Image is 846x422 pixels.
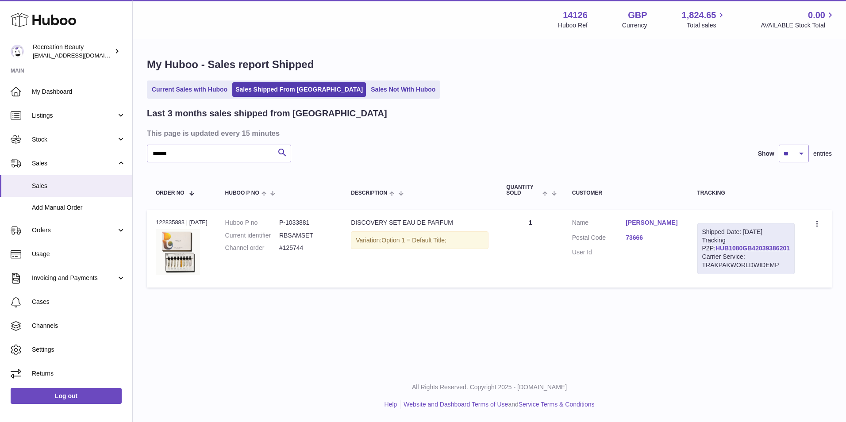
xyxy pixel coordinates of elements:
[351,231,488,249] div: Variation:
[687,21,726,30] span: Total sales
[11,45,24,58] img: customercare@recreationbeauty.com
[626,219,679,227] a: [PERSON_NAME]
[628,9,647,21] strong: GBP
[702,253,790,269] div: Carrier Service: TRAKPAKWORLDWIDEMP
[32,298,126,306] span: Cases
[558,21,588,30] div: Huboo Ref
[32,322,126,330] span: Channels
[156,190,185,196] span: Order No
[497,210,563,288] td: 1
[225,219,279,227] dt: Huboo P no
[11,388,122,404] a: Log out
[351,219,488,227] div: DISCOVERY SET EAU DE PARFUM
[404,401,508,408] a: Website and Dashboard Terms of Use
[147,107,387,119] h2: Last 3 months sales shipped from [GEOGRAPHIC_DATA]
[147,128,830,138] h3: This page is updated every 15 minutes
[140,383,839,391] p: All Rights Reserved. Copyright 2025 - [DOMAIN_NAME]
[33,52,130,59] span: [EMAIL_ADDRESS][DOMAIN_NAME]
[381,237,446,244] span: Option 1 = Default Title;
[32,369,126,378] span: Returns
[32,135,116,144] span: Stock
[368,82,438,97] a: Sales Not With Huboo
[279,231,333,240] dd: RBSAMSET
[682,9,716,21] span: 1,824.65
[761,9,835,30] a: 0.00 AVAILABLE Stock Total
[32,203,126,212] span: Add Manual Order
[32,88,126,96] span: My Dashboard
[563,9,588,21] strong: 14126
[697,190,795,196] div: Tracking
[626,234,679,242] a: 73666
[32,345,126,354] span: Settings
[761,21,835,30] span: AVAILABLE Stock Total
[32,182,126,190] span: Sales
[702,228,790,236] div: Shipped Date: [DATE]
[32,159,116,168] span: Sales
[519,401,595,408] a: Service Terms & Conditions
[225,231,279,240] dt: Current identifier
[156,219,208,226] div: 122835883 | [DATE]
[572,219,626,229] dt: Name
[149,82,231,97] a: Current Sales with Huboo
[813,150,832,158] span: entries
[147,58,832,72] h1: My Huboo - Sales report Shipped
[351,190,387,196] span: Description
[622,21,647,30] div: Currency
[232,82,366,97] a: Sales Shipped From [GEOGRAPHIC_DATA]
[758,150,774,158] label: Show
[32,111,116,120] span: Listings
[225,244,279,252] dt: Channel order
[225,190,259,196] span: Huboo P no
[32,274,116,282] span: Invoicing and Payments
[572,190,680,196] div: Customer
[32,250,126,258] span: Usage
[32,226,116,234] span: Orders
[385,401,397,408] a: Help
[279,219,333,227] dd: P-1033881
[156,229,200,275] img: ANWD_12ML.jpg
[506,184,540,196] span: Quantity Sold
[682,9,727,30] a: 1,824.65 Total sales
[33,43,112,60] div: Recreation Beauty
[572,248,626,257] dt: User Id
[572,234,626,244] dt: Postal Code
[400,400,594,409] li: and
[808,9,825,21] span: 0.00
[697,223,795,274] div: Tracking P2P:
[715,245,790,252] a: HUB1080GB42039386201
[279,244,333,252] dd: #125744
